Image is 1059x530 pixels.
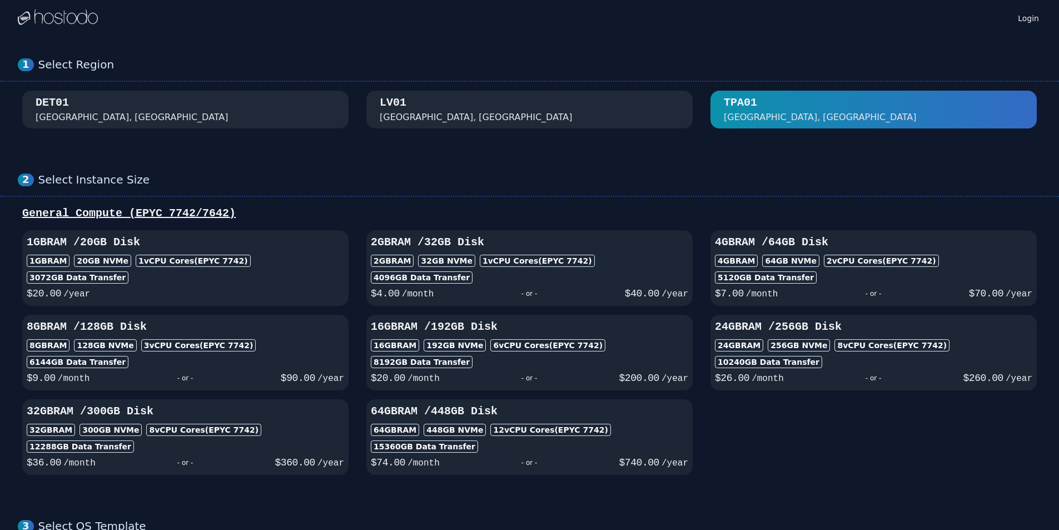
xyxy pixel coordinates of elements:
[96,455,275,470] div: - or -
[380,111,573,124] div: [GEOGRAPHIC_DATA], [GEOGRAPHIC_DATA]
[18,206,1041,221] div: General Compute (EPYC 7742/7642)
[317,374,344,384] span: /year
[18,174,34,186] div: 2
[490,424,610,436] div: 12 vCPU Cores (EPYC 7742)
[22,399,349,475] button: 32GBRAM /300GB Disk32GBRAM300GB NVMe8vCPU Cores(EPYC 7742)12288GB Data Transfer$36.00/month- or -...
[38,173,1041,187] div: Select Instance Size
[22,315,349,390] button: 8GBRAM /128GB Disk8GBRAM128GB NVMe3vCPU Cores(EPYC 7742)6144GB Data Transfer$9.00/month- or -$90....
[371,255,414,267] div: 2GB RAM
[36,111,228,124] div: [GEOGRAPHIC_DATA], [GEOGRAPHIC_DATA]
[715,356,822,368] div: 10240 GB Data Transfer
[1006,374,1032,384] span: /year
[90,370,280,386] div: - or -
[715,373,749,384] span: $ 26.00
[784,370,963,386] div: - or -
[27,457,61,468] span: $ 36.00
[1006,289,1032,299] span: /year
[371,319,688,335] h3: 16GB RAM / 192 GB Disk
[715,235,1032,250] h3: 4GB RAM / 64 GB Disk
[22,91,349,128] button: DET01 [GEOGRAPHIC_DATA], [GEOGRAPHIC_DATA]
[371,271,473,284] div: 4096 GB Data Transfer
[625,288,659,299] span: $ 40.00
[715,255,758,267] div: 4GB RAM
[27,404,344,419] h3: 32GB RAM / 300 GB Disk
[366,91,693,128] button: LV01 [GEOGRAPHIC_DATA], [GEOGRAPHIC_DATA]
[27,235,344,250] h3: 1GB RAM / 20 GB Disk
[710,230,1037,306] button: 4GBRAM /64GB Disk4GBRAM64GB NVMe2vCPU Cores(EPYC 7742)5120GB Data Transfer$7.00/month- or -$70.00...
[74,339,136,351] div: 128 GB NVMe
[715,319,1032,335] h3: 24GB RAM / 256 GB Disk
[662,458,688,468] span: /year
[18,9,98,26] img: Logo
[317,458,344,468] span: /year
[407,458,440,468] span: /month
[418,255,475,267] div: 32 GB NVMe
[27,424,75,436] div: 32GB RAM
[136,255,251,267] div: 1 vCPU Cores (EPYC 7742)
[79,424,142,436] div: 300 GB NVMe
[407,374,440,384] span: /month
[58,374,90,384] span: /month
[619,457,659,468] span: $ 740.00
[27,373,56,384] span: $ 9.00
[63,458,96,468] span: /month
[1016,11,1041,24] a: Login
[746,289,778,299] span: /month
[371,356,473,368] div: 8192 GB Data Transfer
[715,288,744,299] span: $ 7.00
[662,289,688,299] span: /year
[371,339,419,351] div: 16GB RAM
[480,255,595,267] div: 1 vCPU Cores (EPYC 7742)
[27,356,128,368] div: 6144 GB Data Transfer
[969,288,1003,299] span: $ 70.00
[380,95,406,111] div: LV01
[778,286,968,301] div: - or -
[74,255,131,267] div: 20 GB NVMe
[27,288,61,299] span: $ 20.00
[38,58,1041,72] div: Select Region
[371,457,405,468] span: $ 74.00
[371,404,688,419] h3: 64GB RAM / 448 GB Disk
[963,373,1003,384] span: $ 260.00
[424,339,486,351] div: 192 GB NVMe
[371,235,688,250] h3: 2GB RAM / 32 GB Disk
[141,339,256,351] div: 3 vCPU Cores (EPYC 7742)
[402,289,434,299] span: /month
[768,339,830,351] div: 256 GB NVMe
[27,440,134,453] div: 12288 GB Data Transfer
[36,95,69,111] div: DET01
[371,440,478,453] div: 15360 GB Data Transfer
[27,255,69,267] div: 1GB RAM
[715,339,763,351] div: 24GB RAM
[371,373,405,384] span: $ 20.00
[371,288,400,299] span: $ 4.00
[824,255,939,267] div: 2 vCPU Cores (EPYC 7742)
[366,230,693,306] button: 2GBRAM /32GB Disk2GBRAM32GB NVMe1vCPU Cores(EPYC 7742)4096GB Data Transfer$4.00/month- or -$40.00...
[619,373,659,384] span: $ 200.00
[662,374,688,384] span: /year
[63,289,90,299] span: /year
[424,424,486,436] div: 448 GB NVMe
[710,91,1037,128] button: TPA01 [GEOGRAPHIC_DATA], [GEOGRAPHIC_DATA]
[724,111,917,124] div: [GEOGRAPHIC_DATA], [GEOGRAPHIC_DATA]
[366,315,693,390] button: 16GBRAM /192GB Disk16GBRAM192GB NVMe6vCPU Cores(EPYC 7742)8192GB Data Transfer$20.00/month- or -$...
[27,319,344,335] h3: 8GB RAM / 128 GB Disk
[710,315,1037,390] button: 24GBRAM /256GB Disk24GBRAM256GB NVMe8vCPU Cores(EPYC 7742)10240GB Data Transfer$26.00/month- or -...
[18,58,34,71] div: 1
[724,95,757,111] div: TPA01
[440,370,619,386] div: - or -
[834,339,949,351] div: 8 vCPU Cores (EPYC 7742)
[366,399,693,475] button: 64GBRAM /448GB Disk64GBRAM448GB NVMe12vCPU Cores(EPYC 7742)15360GB Data Transfer$74.00/month- or ...
[146,424,261,436] div: 8 vCPU Cores (EPYC 7742)
[490,339,605,351] div: 6 vCPU Cores (EPYC 7742)
[22,230,349,306] button: 1GBRAM /20GB Disk1GBRAM20GB NVMe1vCPU Cores(EPYC 7742)3072GB Data Transfer$20.00/year
[27,271,128,284] div: 3072 GB Data Transfer
[715,271,817,284] div: 5120 GB Data Transfer
[434,286,624,301] div: - or -
[275,457,315,468] span: $ 360.00
[27,339,69,351] div: 8GB RAM
[371,424,419,436] div: 64GB RAM
[440,455,619,470] div: - or -
[752,374,784,384] span: /month
[762,255,819,267] div: 64 GB NVMe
